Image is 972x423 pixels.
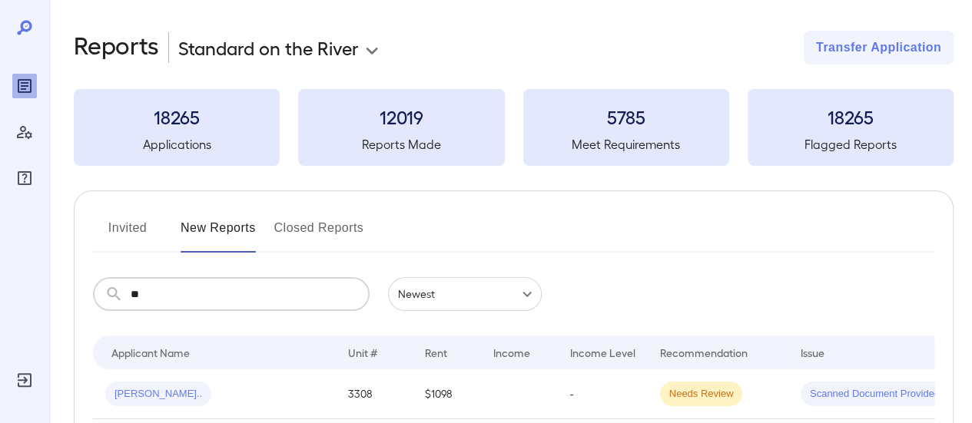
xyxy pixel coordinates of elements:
div: Rent [425,343,450,362]
h3: 12019 [298,104,504,129]
div: Income [493,343,530,362]
td: - [558,369,648,419]
button: Closed Reports [274,216,364,253]
div: Issue [801,343,825,362]
h5: Reports Made [298,135,504,154]
p: Standard on the River [178,35,359,60]
button: Invited [93,216,162,253]
div: Reports [12,74,37,98]
div: Log Out [12,368,37,392]
span: Scanned Document Provided [801,387,949,402]
h3: 18265 [74,104,280,129]
h5: Applications [74,135,280,154]
h3: 18265 [748,104,954,129]
h2: Reports [74,31,159,64]
span: [PERSON_NAME].. [105,387,211,402]
div: Income Level [570,343,635,362]
button: Transfer Application [804,31,954,64]
div: Unit # [348,343,377,362]
h5: Meet Requirements [523,135,729,154]
div: FAQ [12,166,37,190]
div: Manage Users [12,120,37,144]
span: Needs Review [660,387,743,402]
h3: 5785 [523,104,729,129]
td: $1098 [413,369,481,419]
td: 3308 [336,369,413,419]
summary: 18265Applications12019Reports Made5785Meet Requirements18265Flagged Reports [74,89,954,166]
h5: Flagged Reports [748,135,954,154]
div: Newest [388,277,542,311]
div: Applicant Name [111,343,190,362]
button: New Reports [181,216,256,253]
div: Recommendation [660,343,748,362]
